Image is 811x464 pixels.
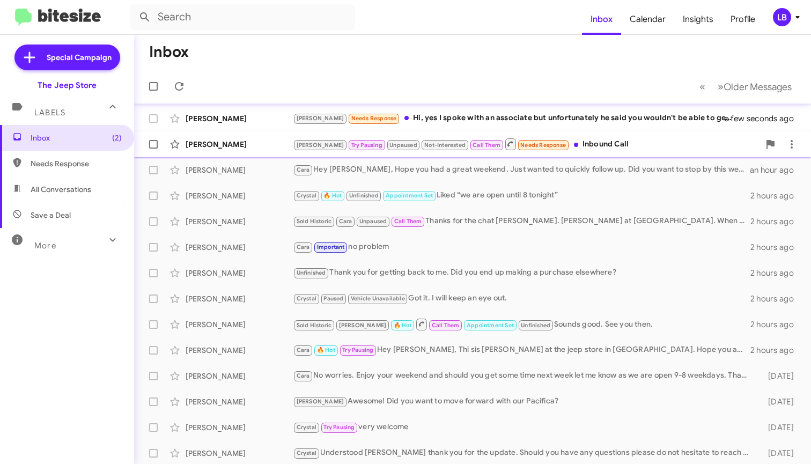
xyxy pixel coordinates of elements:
[297,347,310,353] span: Cara
[750,165,802,175] div: an hour ago
[424,142,466,149] span: Not-Interested
[34,108,65,117] span: Labels
[750,268,802,278] div: 2 hours ago
[693,76,712,98] button: Previous
[351,115,397,122] span: Needs Response
[750,319,802,330] div: 2 hours ago
[186,165,293,175] div: [PERSON_NAME]
[293,370,755,382] div: No worries. Enjoy your weekend and should you get some time next week let me know as we are open ...
[738,113,802,124] div: a few seconds ago
[293,447,755,459] div: Understood [PERSON_NAME] thank you for the update. Should you have any questions please do not he...
[750,216,802,227] div: 2 hours ago
[14,45,120,70] a: Special Campaign
[297,424,316,431] span: Crystal
[297,115,344,122] span: [PERSON_NAME]
[722,4,764,35] a: Profile
[293,344,750,356] div: Hey [PERSON_NAME], Thi sis [PERSON_NAME] at the jeep store in [GEOGRAPHIC_DATA]. Hope you are wel...
[473,142,500,149] span: Call Them
[339,322,387,329] span: [PERSON_NAME]
[297,142,344,149] span: [PERSON_NAME]
[149,43,189,61] h1: Inbox
[31,132,122,143] span: Inbox
[293,292,750,305] div: Got it. I will keep an eye out.
[349,192,379,199] span: Unfinished
[297,398,344,405] span: [PERSON_NAME]
[764,8,799,26] button: LB
[755,371,802,381] div: [DATE]
[297,450,316,456] span: Crystal
[130,4,355,30] input: Search
[186,216,293,227] div: [PERSON_NAME]
[297,244,310,251] span: Cara
[293,215,750,227] div: Thanks for the chat [PERSON_NAME]. [PERSON_NAME] at [GEOGRAPHIC_DATA]. When you have a best day a...
[293,137,760,151] div: Inbound Call
[699,80,705,93] span: «
[186,293,293,304] div: [PERSON_NAME]
[351,142,382,149] span: Try Pausing
[186,345,293,356] div: [PERSON_NAME]
[293,189,750,202] div: Liked “we are open until 8 tonight”
[293,112,738,124] div: Hi, yes I spoke with an associate but unfortunately he said you wouldn't be able to get to where ...
[386,192,433,199] span: Appointment Set
[359,218,387,225] span: Unpaused
[38,80,97,91] div: The Jeep Store
[389,142,417,149] span: Unpaused
[750,293,802,304] div: 2 hours ago
[773,8,791,26] div: LB
[755,448,802,459] div: [DATE]
[297,218,332,225] span: Sold Historic
[750,242,802,253] div: 2 hours ago
[293,267,750,279] div: Thank you for getting back to me. Did you end up making a purchase elsewhere?
[47,52,112,63] span: Special Campaign
[186,242,293,253] div: [PERSON_NAME]
[186,422,293,433] div: [PERSON_NAME]
[755,396,802,407] div: [DATE]
[112,132,122,143] span: (2)
[293,241,750,253] div: no problem
[755,422,802,433] div: [DATE]
[31,210,71,220] span: Save a Deal
[711,76,798,98] button: Next
[351,295,405,302] span: Vehicle Unavailable
[582,4,621,35] a: Inbox
[31,158,122,169] span: Needs Response
[323,295,343,302] span: Paused
[520,142,566,149] span: Needs Response
[186,319,293,330] div: [PERSON_NAME]
[186,371,293,381] div: [PERSON_NAME]
[186,396,293,407] div: [PERSON_NAME]
[186,448,293,459] div: [PERSON_NAME]
[297,322,332,329] span: Sold Historic
[186,139,293,150] div: [PERSON_NAME]
[293,395,755,408] div: Awesome! Did you want to move forward with our Pacifica?
[293,318,750,331] div: Sounds good. See you then.
[323,424,355,431] span: Try Pausing
[621,4,674,35] a: Calendar
[317,244,345,251] span: Important
[293,164,750,176] div: Hey [PERSON_NAME], Hope you had a great weekend. Just wanted to quickly follow up. Did you want t...
[339,218,352,225] span: Cara
[394,322,412,329] span: 🔥 Hot
[342,347,373,353] span: Try Pausing
[750,190,802,201] div: 2 hours ago
[718,80,724,93] span: »
[297,192,316,199] span: Crystal
[432,322,460,329] span: Call Them
[293,421,755,433] div: very welcome
[297,166,310,173] span: Cara
[521,322,550,329] span: Unfinished
[297,372,310,379] span: Cara
[186,113,293,124] div: [PERSON_NAME]
[674,4,722,35] a: Insights
[317,347,335,353] span: 🔥 Hot
[186,190,293,201] div: [PERSON_NAME]
[694,76,798,98] nav: Page navigation example
[467,322,514,329] span: Appointment Set
[394,218,422,225] span: Call Them
[323,192,342,199] span: 🔥 Hot
[297,295,316,302] span: Crystal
